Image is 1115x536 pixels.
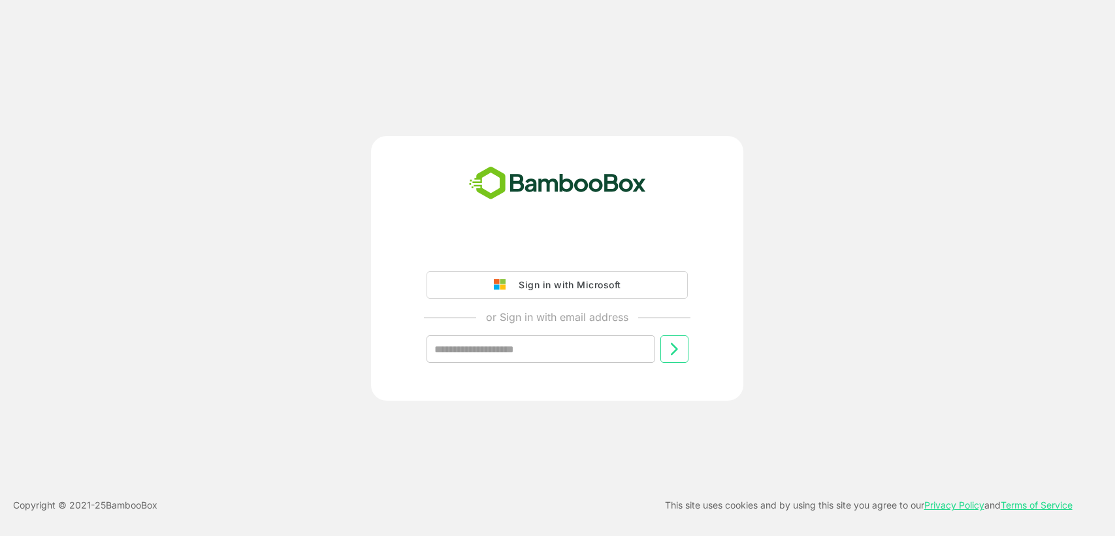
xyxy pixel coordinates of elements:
p: This site uses cookies and by using this site you agree to our and [665,497,1073,513]
p: Copyright © 2021- 25 BambooBox [13,497,157,513]
div: Sign in with Microsoft [512,276,621,293]
a: Privacy Policy [924,499,984,511]
button: Sign in with Microsoft [427,271,688,299]
img: google [494,279,512,291]
a: Terms of Service [1001,499,1073,511]
p: or Sign in with email address [486,309,628,325]
img: bamboobox [462,162,653,205]
iframe: Sign in with Google Button [420,235,694,263]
